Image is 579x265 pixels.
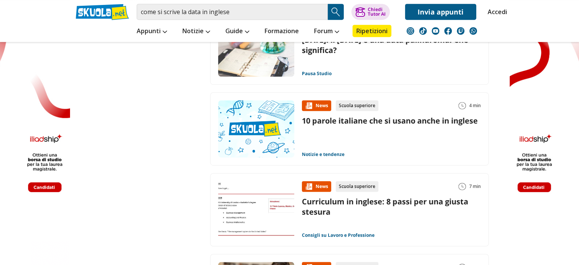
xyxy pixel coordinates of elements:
[330,6,341,18] img: Cerca appunti, riassunti o versioni
[351,4,390,20] button: ChiediTutor AI
[419,27,427,35] img: tiktok
[302,181,331,192] div: News
[432,27,439,35] img: youtube
[336,181,378,192] div: Scuola superiore
[457,27,464,35] img: twitch
[302,151,345,157] a: Notizie e tendenze
[336,100,378,111] div: Scuola superiore
[488,4,504,20] a: Accedi
[458,102,466,109] img: Tempo lettura
[302,35,468,55] a: [DATE]: il [DATE] è una data palindroma. Che significa?
[305,183,313,190] img: News contenuto
[458,183,466,190] img: Tempo lettura
[137,4,328,20] input: Cerca appunti, riassunti o versioni
[135,25,169,39] a: Appunti
[223,25,251,39] a: Guide
[302,116,478,126] a: 10 parole italiane che si usano anche in inglese
[218,19,294,77] img: Immagine news
[312,25,341,39] a: Forum
[305,102,313,109] img: News contenuto
[407,27,414,35] img: instagram
[218,100,294,157] img: Immagine news
[405,4,476,20] a: Invia appunti
[328,4,344,20] button: Search Button
[469,181,481,192] span: 7 min
[302,71,332,77] a: Pausa Studio
[180,25,212,39] a: Notizie
[353,25,391,37] a: Ripetizioni
[367,7,385,16] div: Chiedi Tutor AI
[218,181,294,238] img: Immagine news
[302,100,331,111] div: News
[444,27,452,35] img: facebook
[469,27,477,35] img: WhatsApp
[302,196,468,217] a: Curriculum in inglese: 8 passi per una giusta stesura
[469,100,481,111] span: 4 min
[263,25,301,39] a: Formazione
[302,232,375,238] a: Consigli su Lavoro e Professione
